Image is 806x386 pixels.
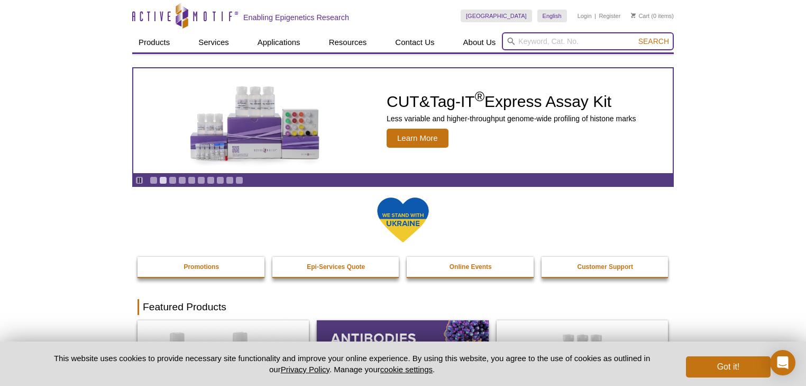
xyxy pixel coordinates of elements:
[578,263,633,271] strong: Customer Support
[387,114,636,123] p: Less variable and higher-throughput genome-wide profiling of histone marks
[133,68,673,173] article: CUT&Tag-IT Express Assay Kit
[216,176,224,184] a: Go to slide 8
[132,32,176,52] a: Products
[272,257,400,277] a: Epi-Services Quote
[168,62,342,179] img: CUT&Tag-IT Express Assay Kit
[631,13,636,18] img: Your Cart
[686,356,771,378] button: Got it!
[475,89,484,104] sup: ®
[631,12,649,20] a: Cart
[150,176,158,184] a: Go to slide 1
[594,10,596,22] li: |
[380,365,433,374] button: cookie settings
[578,12,592,20] a: Login
[502,32,674,50] input: Keyword, Cat. No.
[387,129,448,148] span: Learn More
[169,176,177,184] a: Go to slide 3
[35,353,668,375] p: This website uses cookies to provide necessary site functionality and improve your online experie...
[197,176,205,184] a: Go to slide 6
[389,32,441,52] a: Contact Us
[178,176,186,184] a: Go to slide 4
[184,263,219,271] strong: Promotions
[631,10,674,22] li: (0 items)
[407,257,535,277] a: Online Events
[635,37,672,46] button: Search
[251,32,307,52] a: Applications
[307,263,365,271] strong: Epi-Services Quote
[243,13,349,22] h2: Enabling Epigenetics Research
[133,68,673,173] a: CUT&Tag-IT Express Assay Kit CUT&Tag-IT®Express Assay Kit Less variable and higher-throughput gen...
[542,257,670,277] a: Customer Support
[138,257,265,277] a: Promotions
[377,196,429,244] img: We Stand With Ukraine
[638,37,669,46] span: Search
[457,32,502,52] a: About Us
[323,32,373,52] a: Resources
[192,32,235,52] a: Services
[461,10,532,22] a: [GEOGRAPHIC_DATA]
[235,176,243,184] a: Go to slide 10
[159,176,167,184] a: Go to slide 2
[135,176,143,184] a: Toggle autoplay
[281,365,329,374] a: Privacy Policy
[387,94,636,110] h2: CUT&Tag-IT Express Assay Kit
[207,176,215,184] a: Go to slide 7
[599,12,620,20] a: Register
[537,10,567,22] a: English
[188,176,196,184] a: Go to slide 5
[450,263,492,271] strong: Online Events
[226,176,234,184] a: Go to slide 9
[138,299,668,315] h2: Featured Products
[770,350,795,375] div: Open Intercom Messenger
